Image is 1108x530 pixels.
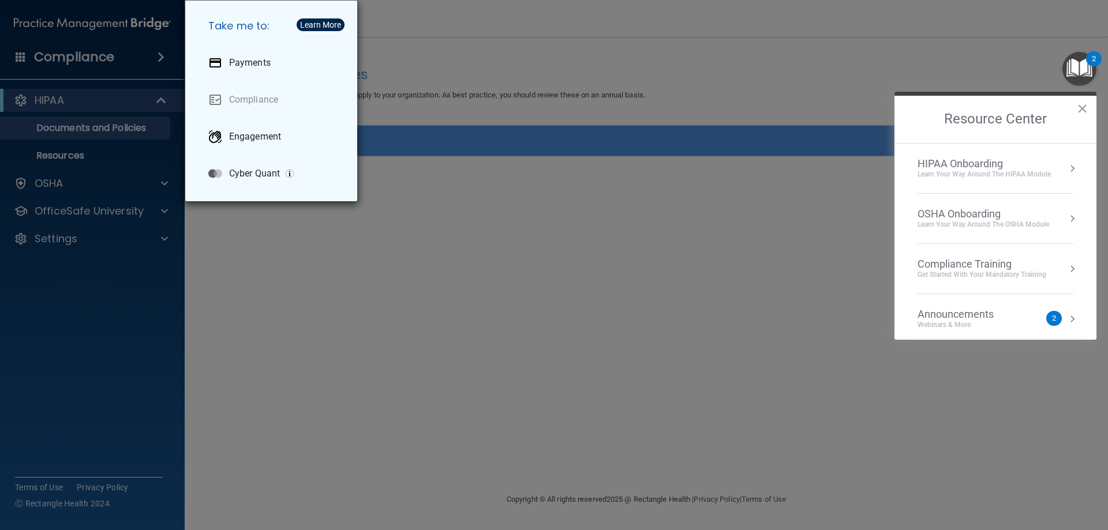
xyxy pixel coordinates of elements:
[894,96,1096,143] h2: Resource Center
[918,157,1051,170] div: HIPAA Onboarding
[918,320,1017,330] div: Webinars & More
[229,57,271,69] p: Payments
[918,258,1046,270] div: Compliance Training
[908,448,1094,494] iframe: Drift Widget Chat Controller
[199,47,348,79] a: Payments
[199,10,348,42] h5: Take me to:
[1077,99,1088,118] button: Close
[894,92,1096,340] div: Resource Center
[229,168,280,179] p: Cyber Quant
[199,121,348,153] a: Engagement
[918,270,1046,280] div: Get Started with your mandatory training
[918,308,1017,321] div: Announcements
[918,208,1049,220] div: OSHA Onboarding
[297,18,345,31] button: Learn More
[1062,52,1096,86] button: Open Resource Center, 2 new notifications
[199,157,348,190] a: Cyber Quant
[918,170,1051,179] div: Learn Your Way around the HIPAA module
[1092,59,1096,74] div: 2
[300,21,341,29] div: Learn More
[229,131,281,142] p: Engagement
[918,220,1049,230] div: Learn your way around the OSHA module
[199,84,348,116] a: Compliance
